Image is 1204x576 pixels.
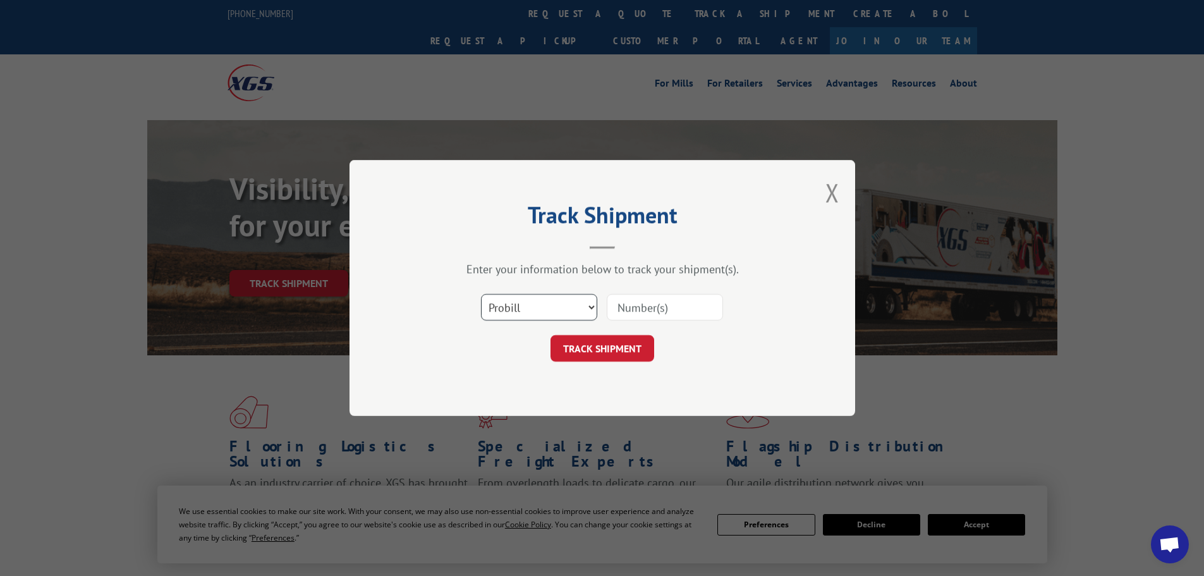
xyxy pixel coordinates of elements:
[607,294,723,321] input: Number(s)
[1151,525,1189,563] div: Open chat
[413,206,792,230] h2: Track Shipment
[413,262,792,276] div: Enter your information below to track your shipment(s).
[825,176,839,209] button: Close modal
[550,335,654,362] button: TRACK SHIPMENT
